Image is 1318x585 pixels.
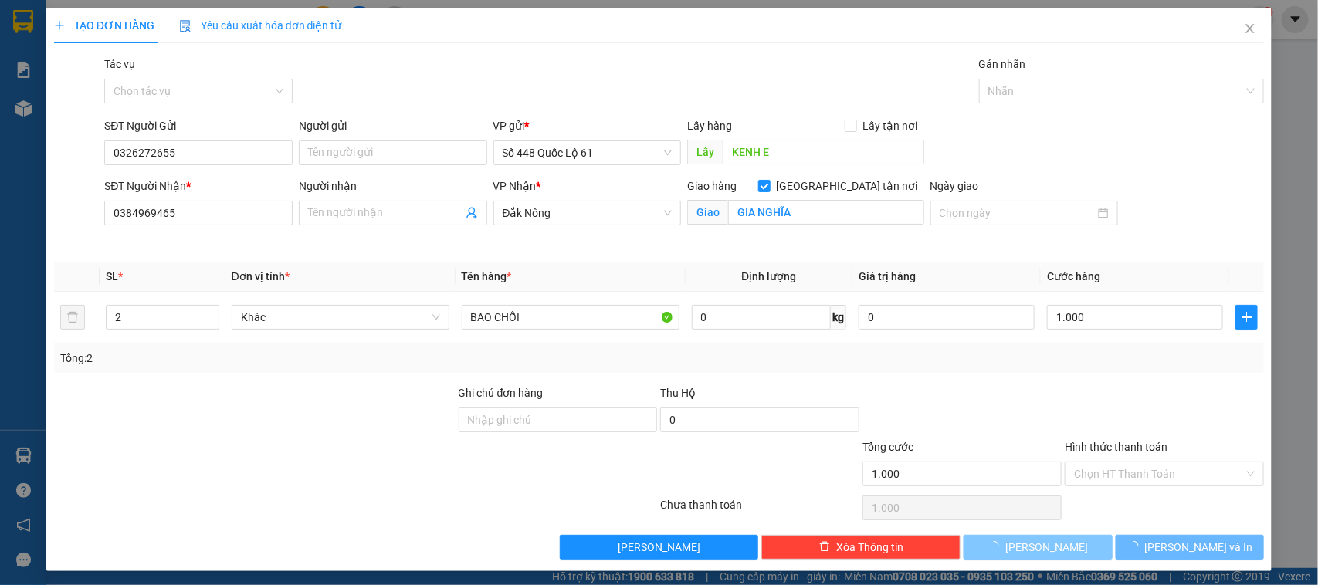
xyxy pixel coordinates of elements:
[687,200,728,225] span: Giao
[859,305,1035,330] input: 0
[459,387,544,399] label: Ghi chú đơn hàng
[8,8,224,66] li: Bốn Luyện Express
[493,117,682,134] div: VP gửi
[104,117,293,134] div: SĐT Người Gửi
[660,387,696,399] span: Thu Hộ
[1116,535,1264,560] button: [PERSON_NAME] và In
[930,180,979,192] label: Ngày giao
[179,19,342,32] span: Yêu cầu xuất hóa đơn điện tử
[459,407,658,432] input: Ghi chú đơn hàng
[1128,541,1145,552] span: loading
[299,178,487,194] div: Người nhận
[179,20,191,32] img: icon
[493,180,537,192] span: VP Nhận
[560,535,759,560] button: [PERSON_NAME]
[1228,8,1272,51] button: Close
[859,270,916,282] span: Giá trị hàng
[462,270,512,282] span: Tên hàng
[836,539,903,556] span: Xóa Thông tin
[60,305,85,330] button: delete
[687,120,732,132] span: Lấy hàng
[723,140,924,164] input: Dọc đường
[1047,270,1100,282] span: Cước hàng
[771,178,924,194] span: [GEOGRAPHIC_DATA] tận nơi
[741,270,796,282] span: Định lượng
[1005,539,1088,556] span: [PERSON_NAME]
[618,539,700,556] span: [PERSON_NAME]
[503,201,673,225] span: Đắk Nông
[1236,311,1257,323] span: plus
[964,535,1112,560] button: [PERSON_NAME]
[979,58,1026,70] label: Gán nhãn
[857,117,924,134] span: Lấy tận nơi
[54,19,154,32] span: TẠO ĐƠN HÀNG
[54,20,65,31] span: plus
[819,541,830,553] span: delete
[862,441,913,453] span: Tổng cước
[106,270,118,282] span: SL
[761,535,961,560] button: deleteXóa Thông tin
[1244,22,1256,35] span: close
[60,350,510,367] div: Tổng: 2
[687,180,737,192] span: Giao hàng
[104,58,135,70] label: Tác vụ
[104,178,293,194] div: SĐT Người Nhận
[728,200,924,225] input: Giao tận nơi
[687,140,723,164] span: Lấy
[1235,305,1258,330] button: plus
[503,141,673,164] span: Số 448 Quốc Lộ 61
[299,117,487,134] div: Người gửi
[659,496,862,523] div: Chưa thanh toán
[831,305,846,330] span: kg
[988,541,1005,552] span: loading
[1145,539,1253,556] span: [PERSON_NAME] và In
[232,270,290,282] span: Đơn vị tính
[1065,441,1167,453] label: Hình thức thanh toán
[466,207,478,219] span: user-add
[107,83,205,134] li: VP [GEOGRAPHIC_DATA]
[241,306,440,329] span: Khác
[8,83,107,117] li: VP Số 448 Quốc Lộ 61
[940,205,1096,221] input: Ngày giao
[462,305,679,330] input: VD: Bàn, Ghế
